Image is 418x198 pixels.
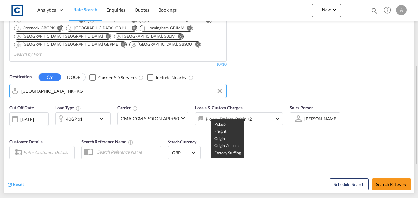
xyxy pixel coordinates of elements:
div: A [396,5,407,15]
span: Reset [13,181,24,187]
md-icon: icon-refresh [7,182,13,188]
span: Quotes [135,7,149,13]
span: Search Rates [376,182,407,187]
div: Press delete to remove this chip. [16,34,104,39]
span: Sales Person [290,105,313,110]
div: Press delete to remove this chip. [132,42,194,47]
span: CMA CGM SPOTON API +90 [121,115,179,122]
div: Pickup Freight Origin Origin Custom Factory Stuffing [206,114,252,124]
md-icon: icon-chevron-down [273,115,281,123]
span: Help [382,5,393,16]
div: Immingham, GBIMM [142,25,184,31]
span: Customer Details [9,139,42,144]
md-icon: Unchecked: Ignores neighbouring ports when fetching rates.Checked : Includes neighbouring ports w... [188,75,194,80]
md-icon: icon-plus 400-fg [314,6,322,14]
md-icon: Your search will be saved by the below given name [128,140,133,145]
md-select: Select Currency: £ GBPUnited Kingdom Pound [171,148,197,157]
div: Southampton, GBSOU [132,42,192,47]
md-checkbox: Checkbox No Ink [147,74,186,81]
button: Remove [127,25,137,32]
span: Pickup Freight Origin Origin Custom Factory Stuffing [214,122,241,155]
md-input-container: Hong Kong, HKHKG [10,84,226,98]
span: Destination [9,74,32,80]
button: icon-plus 400-fgNewicon-chevron-down [312,4,341,17]
span: GBP [172,150,190,156]
span: Carrier [117,105,137,110]
md-select: Sales Person: Alfie Kybert [304,114,338,123]
md-icon: icon-information-outline [76,106,81,111]
div: icon-magnify [371,7,378,17]
div: [PERSON_NAME] [304,116,338,121]
span: Search Reference Name [81,139,133,144]
md-icon: icon-magnify [371,7,378,14]
button: Remove [53,25,63,32]
input: Chips input. [14,49,76,60]
div: [DATE] [9,112,49,126]
div: Press delete to remove this chip. [16,25,56,31]
div: Press delete to remove this chip. [68,25,130,31]
div: Liverpool, GBLIV [116,34,175,39]
button: Remove [117,42,126,48]
span: Search Currency [168,139,196,144]
md-icon: icon-chevron-down [98,115,109,123]
span: Bookings [158,7,177,13]
div: 10/10 [216,62,227,67]
div: Pickup Freight Origin Origin Custom Factory Stuffingicon-chevron-down [195,112,283,125]
div: Help [382,5,396,16]
md-icon: icon-arrow-right [403,182,407,187]
md-datepicker: Select [9,125,14,134]
div: Hull, GBHUL [68,25,129,31]
md-checkbox: Checkbox No Ink [89,74,137,81]
div: 40GP x1 [66,114,83,124]
button: Search Ratesicon-arrow-right [372,178,411,190]
div: 40GP x1icon-chevron-down [55,112,111,125]
div: Portsmouth, HAM, GBPME [16,42,118,47]
md-chips-wrap: Chips container. Use arrow keys to select chips. [13,15,223,60]
span: New [314,7,339,12]
button: Clear Input [215,86,225,96]
md-icon: The selected Trucker/Carrierwill be displayed in the rate results If the rates are from another f... [132,106,137,111]
div: icon-refreshReset [7,181,24,188]
div: Include Nearby [156,74,186,81]
md-icon: Unchecked: Search for CY (Container Yard) services for all selected carriers.Checked : Search for... [138,75,144,80]
input: Search by Port [21,86,223,96]
div: Press delete to remove this chip. [116,34,176,39]
span: Cut Off Date [9,105,34,110]
div: Greenock, GBGRK [16,25,55,31]
button: DOOR [62,74,85,81]
button: Remove [173,34,183,40]
button: Remove [191,42,201,48]
div: [DATE] [20,116,34,122]
div: Carrier SD Services [98,74,137,81]
md-icon: icon-chevron-down [331,6,339,14]
div: London Gateway Port, GBLGP [16,34,103,39]
input: Search Reference Name [94,147,161,157]
div: Press delete to remove this chip. [142,25,185,31]
img: 1fdb9190129311efbfaf67cbb4249bed.jpeg [10,3,24,18]
span: Load Type [55,105,81,110]
input: Enter Customer Details [24,148,72,158]
button: Remove [101,34,111,40]
span: Locals & Custom Charges [195,105,243,110]
button: Remove [183,25,193,32]
div: Press delete to remove this chip. [16,42,119,47]
button: CY [39,73,61,81]
span: Enquiries [106,7,125,13]
span: Analytics [37,7,56,13]
span: Rate Search [73,7,97,12]
button: Note: By default Schedule search will only considerorigin ports, destination ports and cut off da... [330,178,369,190]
